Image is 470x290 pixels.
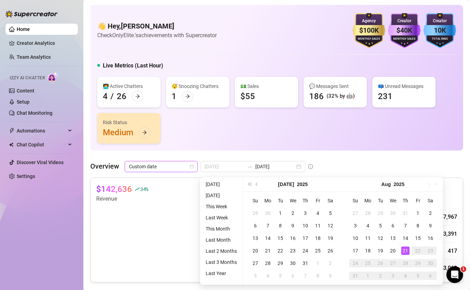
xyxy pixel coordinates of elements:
a: Team Analytics [17,54,51,60]
th: Fr [412,194,424,207]
td: 2025-08-03 [249,269,262,282]
span: Custom date [129,161,193,172]
th: Th [399,194,412,207]
td: 2025-08-14 [399,232,412,244]
td: 2025-06-29 [249,207,262,219]
span: Chat Copilot [17,139,66,150]
td: 2025-08-29 [412,257,424,269]
td: 2025-07-07 [262,219,274,232]
td: 2025-08-07 [399,219,412,232]
div: 3 [351,221,360,230]
div: 10K [423,25,456,36]
div: 💵 Sales [240,82,292,90]
a: Chat Monitoring [17,110,52,116]
td: 2025-07-18 [312,232,324,244]
td: 2025-07-01 [274,207,287,219]
div: 👩‍💻 Active Chatters [103,82,155,90]
div: 1 [276,209,285,217]
div: 20 [389,247,397,255]
td: 2025-06-30 [262,207,274,219]
td: 2025-07-10 [299,219,312,232]
div: 13 [251,234,259,242]
a: Content [17,88,34,94]
td: 2025-08-25 [362,257,374,269]
div: (32% by 🤖) [327,92,355,100]
td: 2025-08-20 [387,244,399,257]
div: $57,967 [437,213,457,221]
div: 8 [276,221,285,230]
td: 2025-07-22 [274,244,287,257]
span: arrow-right [142,130,147,135]
td: 2025-07-08 [274,219,287,232]
td: 2025-08-09 [324,269,337,282]
td: 2025-08-17 [349,244,362,257]
td: 2025-08-26 [374,257,387,269]
td: 2025-08-06 [287,269,299,282]
td: 2025-08-04 [362,219,374,232]
div: 4 [264,272,272,280]
div: 29 [376,209,385,217]
div: 231 [378,91,393,102]
li: This Week [203,202,240,211]
td: 2025-09-04 [399,269,412,282]
span: Automations [17,125,66,136]
div: 6 [289,272,297,280]
th: Su [349,194,362,207]
td: 2025-07-17 [299,232,312,244]
span: info-circle [308,164,313,169]
th: Sa [324,194,337,207]
div: 24 [301,247,310,255]
th: Mo [262,194,274,207]
div: 2 [326,259,335,267]
span: rise [135,187,140,192]
div: 3 [251,272,259,280]
div: 6 [251,221,259,230]
div: 31 [351,272,360,280]
li: Last Week [203,214,240,222]
span: arrow-right [185,94,190,99]
td: 2025-08-02 [324,257,337,269]
div: 25 [364,259,372,267]
li: Last 2 Months [203,247,240,255]
div: Creator [388,18,421,24]
td: 2025-09-01 [362,269,374,282]
div: 8 [314,272,322,280]
h5: Live Metrics (Last Hour) [103,62,163,70]
td: 2025-08-05 [274,269,287,282]
div: 4 [364,221,372,230]
div: 2 [376,272,385,280]
iframe: Intercom live chat [446,266,463,283]
td: 2025-07-30 [387,207,399,219]
td: 2025-08-18 [362,244,374,257]
span: arrow-right [135,94,140,99]
td: 2025-07-21 [262,244,274,257]
div: 1 [314,259,322,267]
td: 2025-08-03 [349,219,362,232]
td: 2025-08-08 [312,269,324,282]
div: Agency [353,18,385,24]
td: 2025-07-28 [362,207,374,219]
td: 2025-08-16 [424,232,437,244]
td: 2025-07-12 [324,219,337,232]
td: 2025-07-26 [324,244,337,257]
td: 2025-08-09 [424,219,437,232]
td: 2025-08-08 [412,219,424,232]
span: to [247,164,253,169]
th: Tu [374,194,387,207]
th: We [387,194,399,207]
div: 2 [289,209,297,217]
div: 19 [326,234,335,242]
td: 2025-08-22 [412,244,424,257]
div: 5 [376,221,385,230]
h4: 👋 Hey, [PERSON_NAME] [97,21,217,31]
td: 2025-07-25 [312,244,324,257]
div: 26 [326,247,335,255]
td: 2025-07-27 [249,257,262,269]
button: Last year (Control + left) [246,177,253,191]
div: 1 [364,272,372,280]
td: 2025-08-01 [312,257,324,269]
div: 4 [314,209,322,217]
td: 2025-08-10 [349,232,362,244]
td: 2025-07-19 [324,232,337,244]
td: 2025-07-13 [249,232,262,244]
